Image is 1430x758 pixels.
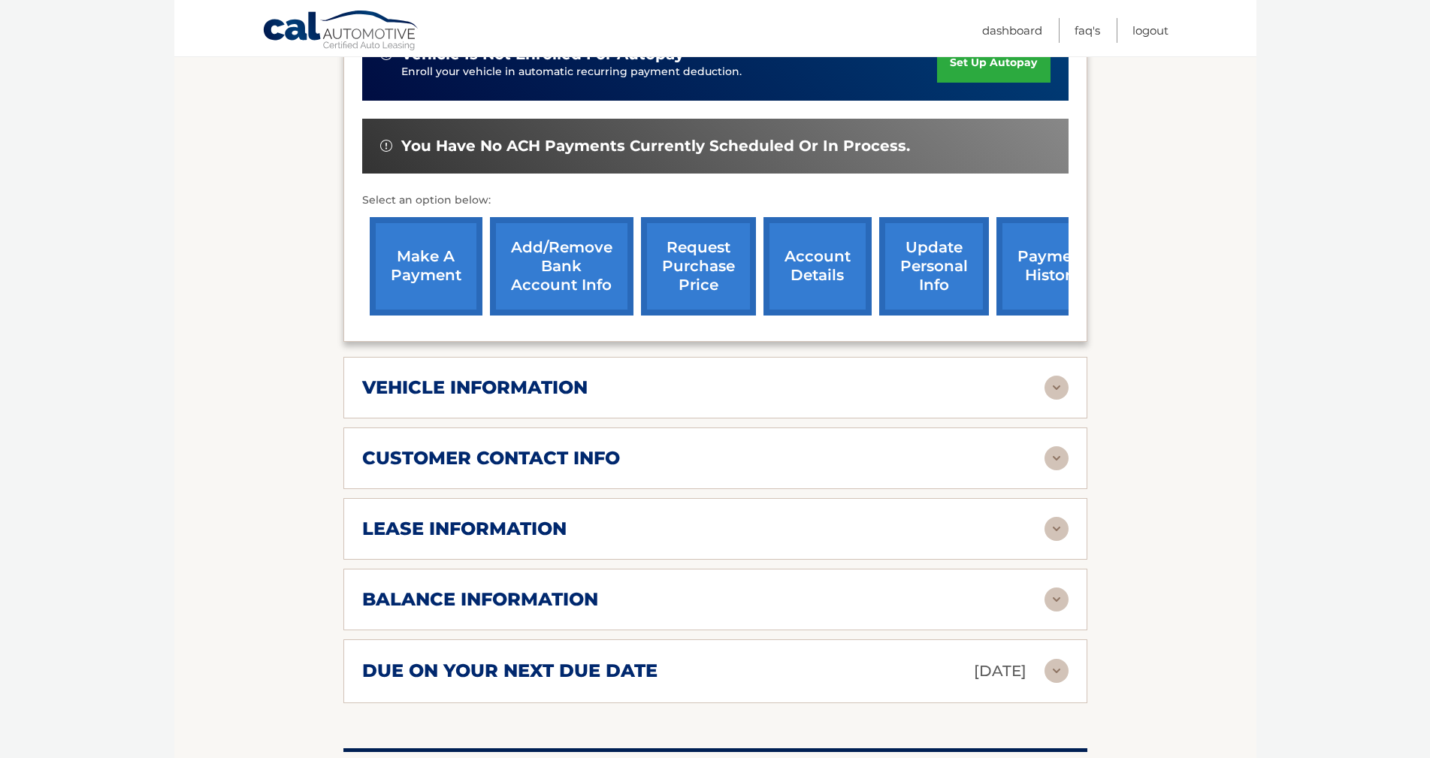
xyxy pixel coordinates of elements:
img: alert-white.svg [380,140,392,152]
p: Select an option below: [362,192,1069,210]
h2: due on your next due date [362,660,658,682]
h2: balance information [362,588,598,611]
h2: lease information [362,518,567,540]
a: account details [763,217,872,316]
span: You have no ACH payments currently scheduled or in process. [401,137,910,156]
a: update personal info [879,217,989,316]
a: Dashboard [982,18,1042,43]
p: Enroll your vehicle in automatic recurring payment deduction. [401,64,938,80]
img: accordion-rest.svg [1045,587,1069,612]
h2: vehicle information [362,376,588,399]
img: accordion-rest.svg [1045,517,1069,541]
p: [DATE] [974,658,1026,684]
a: payment history [996,217,1109,316]
a: Add/Remove bank account info [490,217,633,316]
h2: customer contact info [362,447,620,470]
img: accordion-rest.svg [1045,659,1069,683]
img: accordion-rest.svg [1045,446,1069,470]
a: FAQ's [1075,18,1100,43]
a: Logout [1132,18,1168,43]
a: request purchase price [641,217,756,316]
a: make a payment [370,217,482,316]
img: accordion-rest.svg [1045,376,1069,400]
a: Cal Automotive [262,10,420,53]
a: set up autopay [937,43,1050,83]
